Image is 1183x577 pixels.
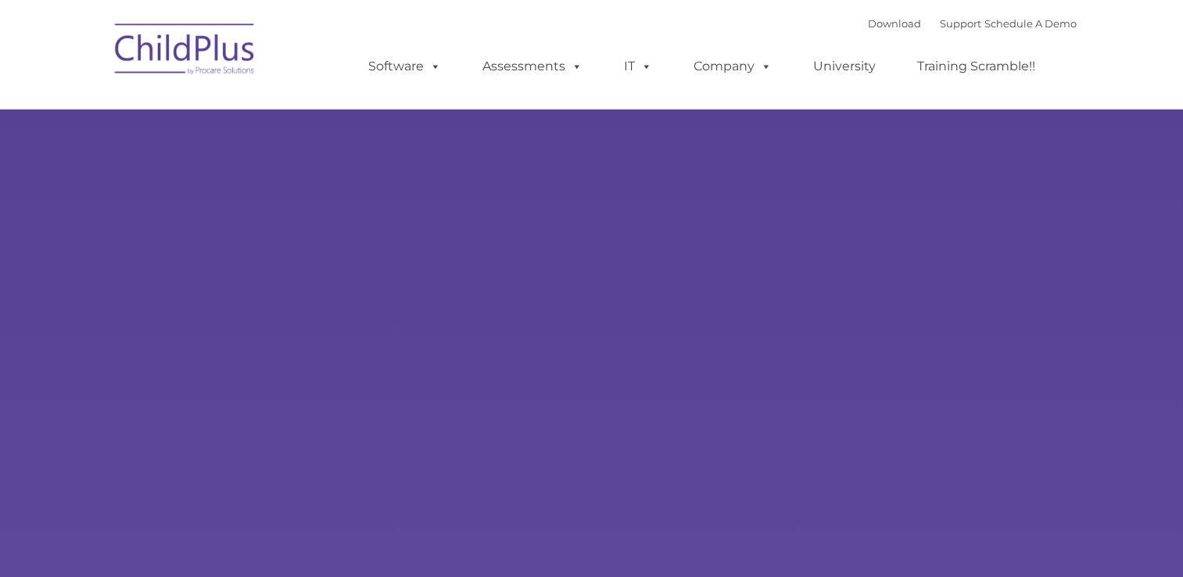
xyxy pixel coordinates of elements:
a: Download [868,17,921,30]
a: University [798,51,891,82]
a: Training Scramble!! [902,51,1051,82]
img: ChildPlus by Procare Solutions [107,13,263,91]
a: Support [940,17,981,30]
font: | [868,17,1077,30]
a: IT [608,51,668,82]
a: Company [678,51,787,82]
a: Software [353,51,457,82]
a: Assessments [467,51,598,82]
a: Schedule A Demo [984,17,1077,30]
